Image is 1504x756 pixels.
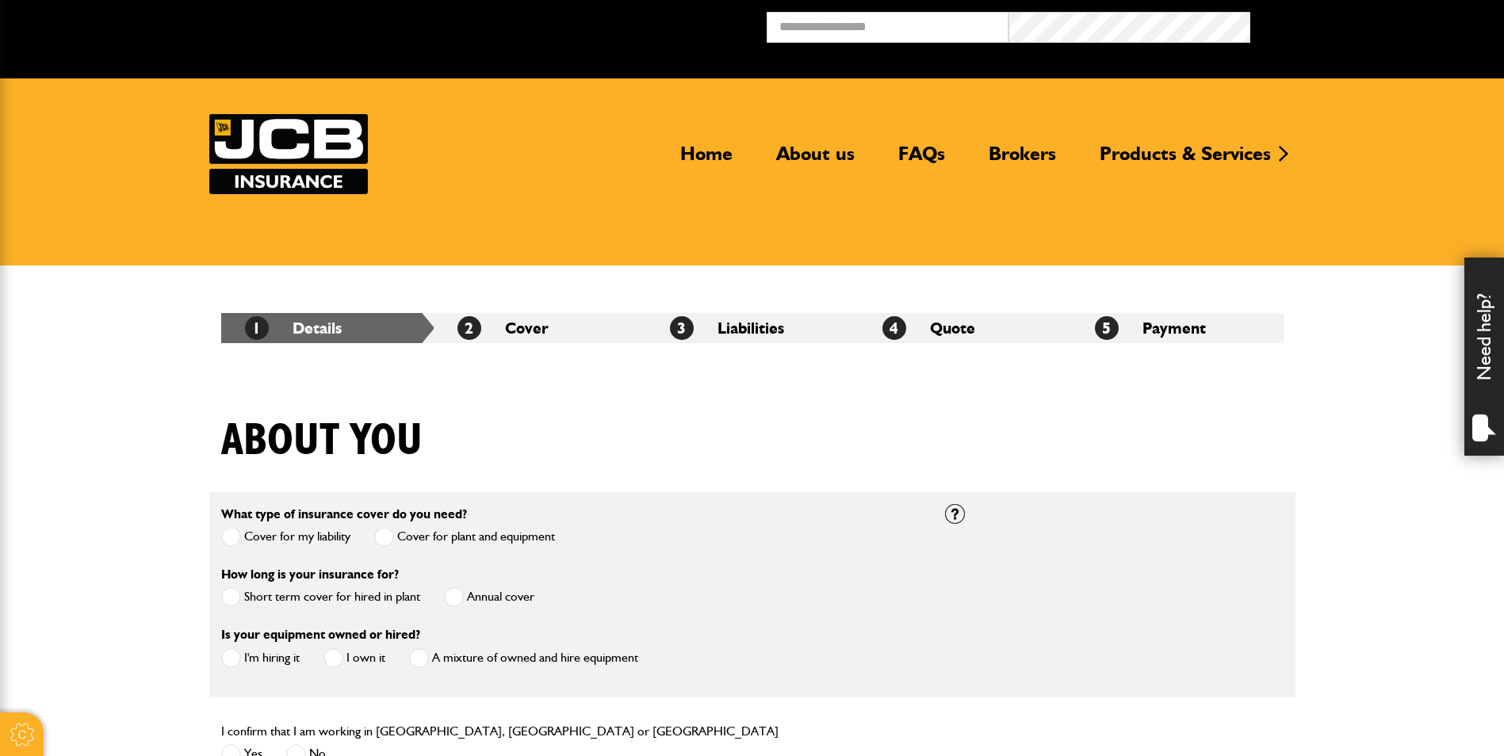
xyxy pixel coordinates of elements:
img: JCB Insurance Services logo [209,114,368,194]
label: What type of insurance cover do you need? [221,508,467,521]
li: Quote [859,313,1071,343]
label: A mixture of owned and hire equipment [409,648,638,668]
label: Annual cover [444,587,534,607]
a: FAQs [886,142,957,178]
label: How long is your insurance for? [221,568,399,581]
label: Short term cover for hired in plant [221,587,420,607]
label: Cover for plant and equipment [374,527,555,547]
label: I'm hiring it [221,648,300,668]
span: 3 [670,316,694,340]
div: Need help? [1464,258,1504,456]
span: 5 [1095,316,1119,340]
span: 4 [882,316,906,340]
li: Liabilities [646,313,859,343]
span: 2 [457,316,481,340]
li: Cover [434,313,646,343]
label: Is your equipment owned or hired? [221,628,420,641]
label: Cover for my liability [221,527,350,547]
a: Brokers [977,142,1068,178]
a: Products & Services [1088,142,1283,178]
h1: About you [221,414,423,468]
li: Payment [1071,313,1284,343]
label: I own it [323,648,385,668]
span: 1 [245,316,269,340]
button: Broker Login [1250,12,1492,36]
a: About us [764,142,867,178]
li: Details [221,313,434,343]
a: JCB Insurance Services [209,114,368,194]
label: I confirm that I am working in [GEOGRAPHIC_DATA], [GEOGRAPHIC_DATA] or [GEOGRAPHIC_DATA] [221,725,779,738]
a: Home [668,142,744,178]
